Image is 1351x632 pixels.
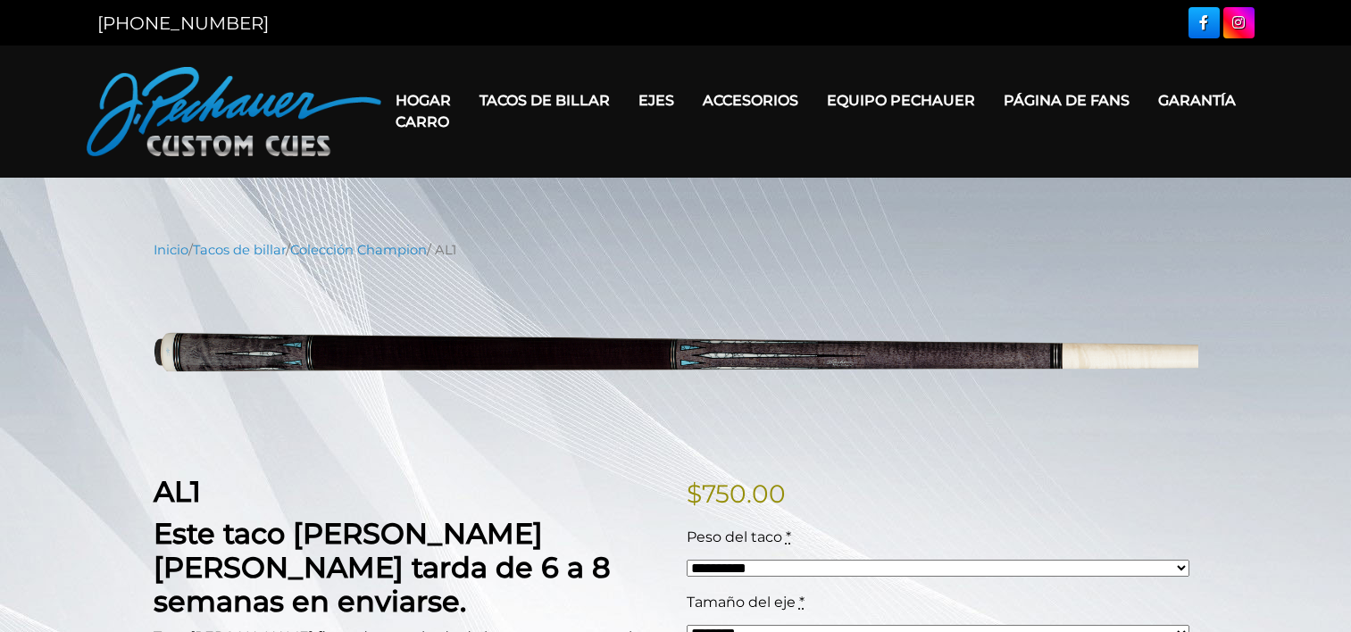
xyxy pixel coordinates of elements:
nav: Pan rallado [154,240,1198,260]
strong: AL1 [154,474,201,509]
abbr: required [786,528,791,545]
a: [PHONE_NUMBER] [97,12,269,34]
a: Tacos de billar [465,78,624,123]
font: Ejes [638,92,674,109]
a: Página de fans [989,78,1144,123]
span: Peso del taco [687,528,782,545]
span: Tamaño del eje [687,594,796,611]
img: Tacos personalizados Pechauer [87,67,381,156]
a: Inicio [154,242,188,258]
a: Accesorios [688,78,813,123]
a: Ejes [624,78,688,123]
a: Hogar [381,78,465,123]
bdi: 750.00 [687,478,786,509]
a: Equipo Pechauer [813,78,989,123]
img: AL1-UPDATED.png [154,273,1198,447]
strong: Este taco [PERSON_NAME] [PERSON_NAME] tarda de 6 a 8 semanas en enviarse. [154,516,611,620]
abbr: required [799,594,805,611]
span: $ [687,478,702,509]
a: Carro [381,99,463,145]
a: Garantía [1144,78,1250,123]
font: Accesorios [703,92,798,109]
font: Tacos de billar [480,92,610,109]
a: Colección Champion [290,242,427,258]
a: Tacos de billar [193,242,286,258]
